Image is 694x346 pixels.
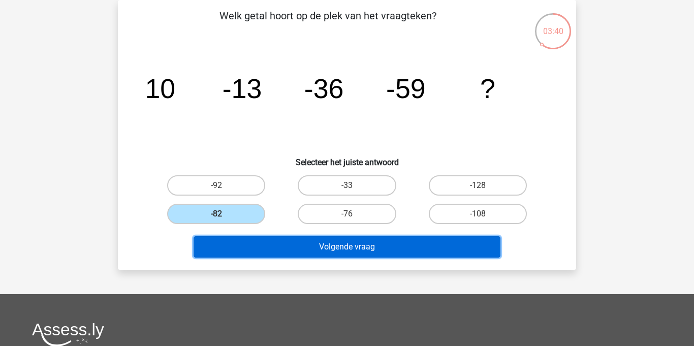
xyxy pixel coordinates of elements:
button: Volgende vraag [194,236,501,258]
p: Welk getal hoort op de plek van het vraagteken? [134,8,522,39]
h6: Selecteer het juiste antwoord [134,149,560,167]
label: -76 [298,204,396,224]
label: -128 [429,175,527,196]
label: -82 [167,204,265,224]
tspan: -36 [304,73,344,104]
label: -108 [429,204,527,224]
label: -33 [298,175,396,196]
tspan: 10 [145,73,175,104]
tspan: -59 [386,73,426,104]
div: 03:40 [534,12,572,38]
label: -92 [167,175,265,196]
tspan: -13 [223,73,262,104]
tspan: ? [480,73,495,104]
